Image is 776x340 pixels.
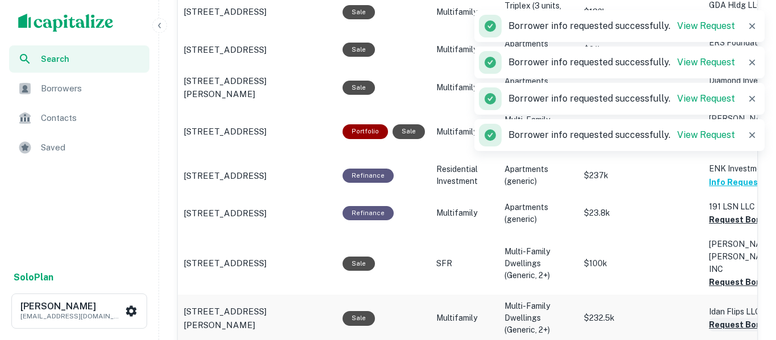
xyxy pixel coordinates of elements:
p: Multifamily [436,82,493,94]
p: $132k [584,6,698,18]
p: [STREET_ADDRESS] [183,43,266,57]
iframe: Chat Widget [719,249,776,304]
button: [PERSON_NAME][EMAIL_ADDRESS][DOMAIN_NAME] [11,293,147,329]
h6: [PERSON_NAME] [20,302,123,311]
div: This loan purpose was for refinancing [343,169,394,183]
a: Search [9,45,149,73]
p: Multifamily [436,44,493,56]
p: Multifamily [436,126,493,138]
p: Multi-Family Dwellings (Generic, 2+) [504,246,573,282]
p: $232.5k [584,312,698,324]
p: [EMAIL_ADDRESS][DOMAIN_NAME] [20,311,123,321]
p: [STREET_ADDRESS] [183,207,266,220]
a: [STREET_ADDRESS] [183,207,331,220]
p: Multifamily [436,312,493,324]
div: Sale [343,43,375,57]
p: [STREET_ADDRESS] [183,125,266,138]
p: Residential Investment [436,163,493,187]
p: SFR [436,258,493,270]
span: Borrowers [41,82,143,95]
a: Borrowers [9,75,149,102]
a: [STREET_ADDRESS] [183,169,331,183]
a: Saved [9,134,149,161]
p: [STREET_ADDRESS] [183,257,266,270]
span: Search [41,53,143,65]
p: Apartments (generic) [504,202,573,225]
strong: Solo Plan [14,272,53,283]
p: Borrower info requested successfully. [508,19,735,33]
div: Sale [393,124,425,138]
div: Sale [343,5,375,19]
a: [STREET_ADDRESS] [183,43,331,57]
a: [STREET_ADDRESS] [183,5,331,19]
a: View Request [677,57,735,68]
a: View Request [677,20,735,31]
a: [STREET_ADDRESS][PERSON_NAME] [183,305,331,331]
span: Contacts [41,111,143,125]
a: [STREET_ADDRESS] [183,257,331,270]
p: Borrower info requested successfully. [508,128,735,142]
p: Borrower info requested successfully. [508,56,735,69]
div: Sale [343,257,375,271]
a: [STREET_ADDRESS][PERSON_NAME] [183,74,331,101]
p: Multifamily [436,207,493,219]
div: This is a portfolio loan with 2 properties [343,124,388,138]
p: Borrower info requested successfully. [508,92,735,106]
div: Sale [343,81,375,95]
p: $237k [584,170,698,182]
p: $100k [584,258,698,270]
span: Saved [41,141,143,154]
p: Apartments (generic) [504,163,573,187]
button: Info Requested [709,175,772,189]
a: View Request [677,93,735,104]
p: [STREET_ADDRESS] [183,5,266,19]
a: Contacts [9,104,149,132]
a: [STREET_ADDRESS] [183,125,331,138]
div: This loan purpose was for refinancing [343,206,394,220]
p: Multi-Family Dwellings (Generic, 2+) [504,300,573,336]
img: capitalize-logo.png [18,14,114,32]
p: $23.8k [584,207,698,219]
div: Sale [343,311,375,325]
a: SoloPlan [14,271,53,284]
a: View Request [677,129,735,140]
p: [STREET_ADDRESS] [183,169,266,183]
p: Multifamily [436,6,493,18]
